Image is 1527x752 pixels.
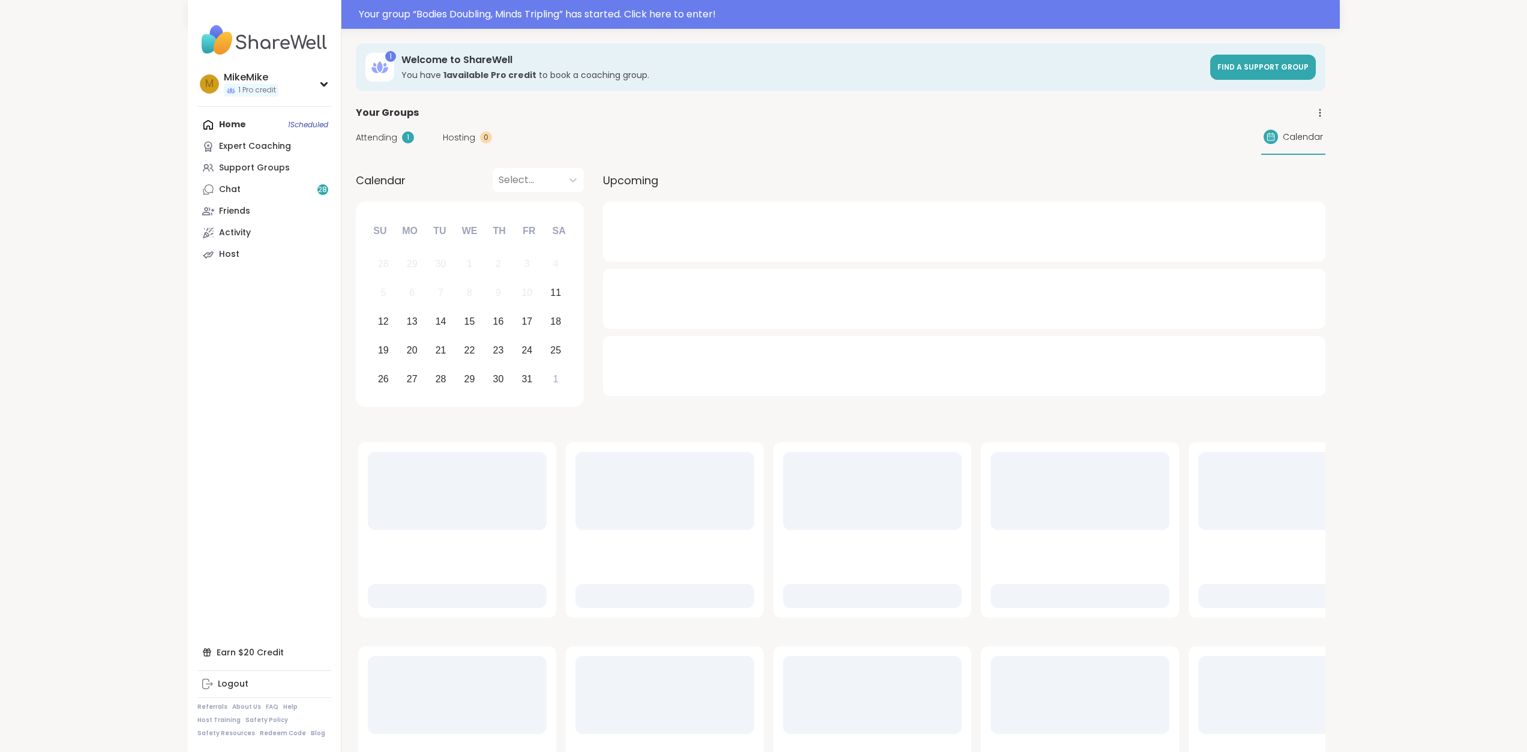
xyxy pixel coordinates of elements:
div: Earn $20 Credit [197,642,331,663]
div: Not available Saturday, October 4th, 2025 [543,251,569,277]
div: Choose Sunday, October 26th, 2025 [371,366,397,392]
a: Help [283,703,298,711]
a: Activity [197,222,331,244]
a: About Us [232,703,261,711]
a: Expert Coaching [197,136,331,157]
div: Th [486,218,512,244]
a: Redeem Code [260,729,306,738]
div: 11 [550,284,561,301]
div: Choose Friday, October 31st, 2025 [514,366,540,392]
div: 12 [378,313,389,329]
span: Calendar [1283,131,1323,143]
div: Choose Saturday, November 1st, 2025 [543,366,569,392]
div: Choose Thursday, October 16th, 2025 [485,309,511,335]
a: Logout [197,673,331,695]
span: Calendar [356,172,406,188]
div: Not available Thursday, October 9th, 2025 [485,280,511,306]
div: 27 [407,371,418,387]
div: 10 [521,284,532,301]
div: Choose Thursday, October 23rd, 2025 [485,337,511,363]
a: Chat28 [197,179,331,200]
div: 14 [436,313,446,329]
div: Choose Monday, October 13th, 2025 [399,309,425,335]
span: Find a support group [1217,62,1309,72]
div: month 2025-10 [369,250,570,393]
div: Not available Thursday, October 2nd, 2025 [485,251,511,277]
div: 0 [480,131,492,143]
div: Choose Saturday, October 11th, 2025 [543,280,569,306]
div: Choose Wednesday, October 22nd, 2025 [457,337,482,363]
div: Choose Friday, October 17th, 2025 [514,309,540,335]
div: Choose Sunday, October 19th, 2025 [371,337,397,363]
div: Chat [219,184,241,196]
a: Find a support group [1210,55,1316,80]
div: 6 [409,284,415,301]
div: Choose Monday, October 20th, 2025 [399,337,425,363]
div: 2 [496,256,501,272]
div: Not available Tuesday, October 7th, 2025 [428,280,454,306]
div: 13 [407,313,418,329]
div: Logout [218,678,248,690]
a: Safety Policy [245,716,288,724]
a: Blog [311,729,325,738]
div: Not available Friday, October 10th, 2025 [514,280,540,306]
div: 15 [464,313,475,329]
div: Mo [397,218,423,244]
div: 17 [521,313,532,329]
a: Support Groups [197,157,331,179]
span: Hosting [443,131,475,144]
div: 5 [380,284,386,301]
div: 21 [436,342,446,358]
div: Expert Coaching [219,140,291,152]
span: Your Groups [356,106,419,120]
div: 22 [464,342,475,358]
div: Not available Friday, October 3rd, 2025 [514,251,540,277]
div: 16 [493,313,504,329]
div: 1 [385,51,396,62]
div: Host [219,248,239,260]
div: Choose Tuesday, October 21st, 2025 [428,337,454,363]
div: Choose Friday, October 24th, 2025 [514,337,540,363]
span: Upcoming [603,172,658,188]
div: 1 [467,256,472,272]
div: 18 [550,313,561,329]
div: 28 [378,256,389,272]
span: 28 [318,185,327,195]
h3: Welcome to ShareWell [401,53,1203,67]
div: Choose Wednesday, October 29th, 2025 [457,366,482,392]
div: 7 [438,284,443,301]
div: MikeMike [224,71,278,84]
div: 31 [521,371,532,387]
div: Not available Monday, October 6th, 2025 [399,280,425,306]
span: M [205,76,214,92]
div: 28 [436,371,446,387]
div: Choose Tuesday, October 14th, 2025 [428,309,454,335]
a: FAQ [266,703,278,711]
div: Choose Monday, October 27th, 2025 [399,366,425,392]
div: 24 [521,342,532,358]
img: ShareWell Nav Logo [197,19,331,61]
a: Host [197,244,331,265]
div: Friends [219,205,250,217]
div: Choose Sunday, October 12th, 2025 [371,309,397,335]
div: 3 [524,256,530,272]
a: Referrals [197,703,227,711]
div: 30 [493,371,504,387]
div: Sa [545,218,572,244]
div: 20 [407,342,418,358]
div: Support Groups [219,162,290,174]
div: Fr [516,218,542,244]
div: 30 [436,256,446,272]
div: 23 [493,342,504,358]
b: 1 available Pro credit [443,69,536,81]
div: 26 [378,371,389,387]
a: Safety Resources [197,729,255,738]
div: Choose Saturday, October 25th, 2025 [543,337,569,363]
div: Su [367,218,393,244]
div: Your group “ Bodies Doubling, Minds Tripling ” has started. Click here to enter! [359,7,1333,22]
div: We [456,218,482,244]
div: Tu [427,218,453,244]
div: Choose Wednesday, October 15th, 2025 [457,309,482,335]
div: Not available Sunday, October 5th, 2025 [371,280,397,306]
div: 29 [407,256,418,272]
